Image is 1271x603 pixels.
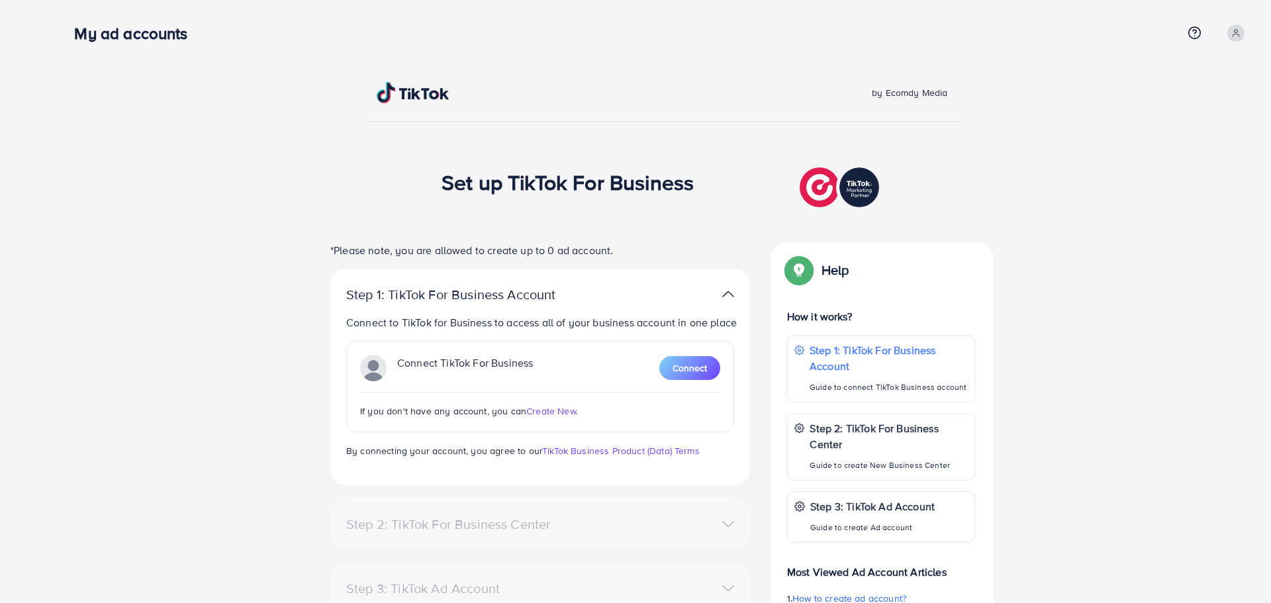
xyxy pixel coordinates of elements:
p: Guide to create Ad account [810,520,935,535]
img: TikTok partner [722,285,734,304]
span: by Ecomdy Media [872,86,947,99]
p: Step 1: TikTok For Business Account [810,342,968,374]
p: Guide to create New Business Center [810,457,968,473]
img: TikTok [377,82,449,103]
p: Guide to connect TikTok Business account [810,379,968,395]
p: How it works? [787,308,975,324]
img: TikTok partner [800,164,882,210]
h1: Set up TikTok For Business [442,169,694,195]
p: Help [822,262,849,278]
img: Popup guide [787,258,811,282]
p: Step 2: TikTok For Business Center [810,420,968,452]
h3: My ad accounts [74,24,198,43]
p: *Please note, you are allowed to create up to 0 ad account. [330,242,750,258]
p: Most Viewed Ad Account Articles [787,553,975,580]
p: Step 3: TikTok Ad Account [810,498,935,514]
p: Step 1: TikTok For Business Account [346,287,598,302]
